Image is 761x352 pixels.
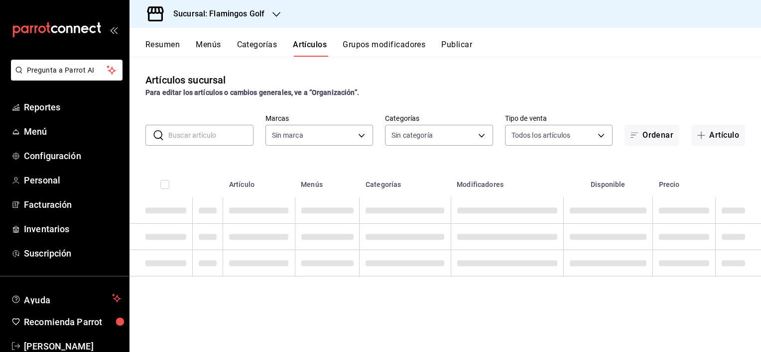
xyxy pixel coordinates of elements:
[7,72,123,83] a: Pregunta a Parrot AI
[24,100,121,114] span: Reportes
[165,8,264,20] h3: Sucursal: Flamingos Golf
[653,166,716,197] th: Precio
[237,40,277,57] button: Categorías
[293,40,327,57] button: Artículos
[451,166,563,197] th: Modificadores
[265,115,374,122] label: Marcas
[24,149,121,163] span: Configuración
[24,292,108,304] span: Ayuda
[691,125,745,146] button: Artículo
[27,65,107,76] span: Pregunta a Parrot AI
[563,166,652,197] th: Disponible
[24,198,121,211] span: Facturación
[24,174,121,187] span: Personal
[343,40,425,57] button: Grupos modificadores
[391,130,433,140] span: Sin categoría
[196,40,221,57] button: Menús
[145,40,180,57] button: Resumen
[145,88,359,96] strong: Para editar los artículos o cambios generales, ve a “Organización”.
[110,26,118,34] button: open_drawer_menu
[24,315,121,329] span: Recomienda Parrot
[272,130,303,140] span: Sin marca
[24,222,121,236] span: Inventarios
[625,125,679,146] button: Ordenar
[385,115,493,122] label: Categorías
[24,125,121,138] span: Menú
[441,40,472,57] button: Publicar
[511,130,571,140] span: Todos los artículos
[11,60,123,81] button: Pregunta a Parrot AI
[145,40,761,57] div: navigation tabs
[168,125,254,145] input: Buscar artículo
[295,166,360,197] th: Menús
[223,166,295,197] th: Artículo
[360,166,451,197] th: Categorías
[505,115,613,122] label: Tipo de venta
[145,73,226,88] div: Artículos sucursal
[24,247,121,260] span: Suscripción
